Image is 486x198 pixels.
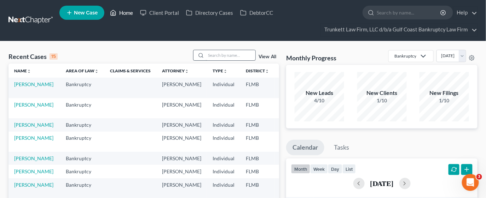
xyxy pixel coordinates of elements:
[206,50,255,60] input: Search by name...
[14,122,53,128] a: [PERSON_NAME]
[223,69,227,73] i: unfold_more
[14,135,53,141] a: [PERSON_NAME]
[420,89,469,97] div: New Filings
[321,23,477,36] a: Trunkett Law Firm, LLC d/b/a Gulf Coast Bankruptcy Law Firm
[14,68,31,73] a: Nameunfold_more
[207,98,240,118] td: Individual
[295,97,344,104] div: 4/10
[259,54,276,59] a: View All
[14,81,53,87] a: [PERSON_NAME]
[207,118,240,131] td: Individual
[66,68,99,73] a: Area of Lawunfold_more
[476,174,482,180] span: 3
[240,132,275,152] td: FLMB
[104,64,156,78] th: Claims & Services
[286,140,324,155] a: Calendar
[462,174,479,191] iframe: Intercom live chat
[8,52,58,61] div: Recent Cases
[275,132,310,152] td: 13
[265,69,269,73] i: unfold_more
[60,118,104,131] td: Bankruptcy
[185,69,189,73] i: unfold_more
[156,78,207,98] td: [PERSON_NAME]
[328,164,342,174] button: day
[453,6,477,19] a: Help
[14,155,53,161] a: [PERSON_NAME]
[50,53,58,60] div: 15
[240,152,275,165] td: FLMB
[14,102,53,108] a: [PERSON_NAME]
[60,132,104,152] td: Bankruptcy
[156,152,207,165] td: [PERSON_NAME]
[237,6,277,19] a: DebtorCC
[156,98,207,118] td: [PERSON_NAME]
[357,97,407,104] div: 1/10
[240,78,275,98] td: FLMB
[240,98,275,118] td: FLMB
[207,152,240,165] td: Individual
[207,132,240,152] td: Individual
[60,152,104,165] td: Bankruptcy
[275,118,310,131] td: 13
[246,68,269,73] a: Districtunfold_more
[342,164,356,174] button: list
[275,165,310,178] td: 7
[14,168,53,174] a: [PERSON_NAME]
[207,78,240,98] td: Individual
[60,78,104,98] td: Bankruptcy
[377,6,441,19] input: Search by name...
[286,54,336,62] h3: Monthly Progress
[137,6,183,19] a: Client Portal
[370,180,394,187] h2: [DATE]
[106,6,137,19] a: Home
[291,164,310,174] button: month
[156,118,207,131] td: [PERSON_NAME]
[183,6,237,19] a: Directory Cases
[295,89,344,97] div: New Leads
[156,132,207,152] td: [PERSON_NAME]
[60,165,104,178] td: Bankruptcy
[310,164,328,174] button: week
[275,152,310,165] td: 7
[94,69,99,73] i: unfold_more
[420,97,469,104] div: 1/10
[275,98,310,118] td: 7
[207,165,240,178] td: Individual
[357,89,407,97] div: New Clients
[394,53,416,59] div: Bankruptcy
[60,98,104,118] td: Bankruptcy
[156,165,207,178] td: [PERSON_NAME]
[240,118,275,131] td: FLMB
[213,68,227,73] a: Typeunfold_more
[14,182,53,188] a: [PERSON_NAME]
[275,78,310,98] td: 13
[328,140,355,155] a: Tasks
[74,10,98,16] span: New Case
[162,68,189,73] a: Attorneyunfold_more
[240,165,275,178] td: FLMB
[27,69,31,73] i: unfold_more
